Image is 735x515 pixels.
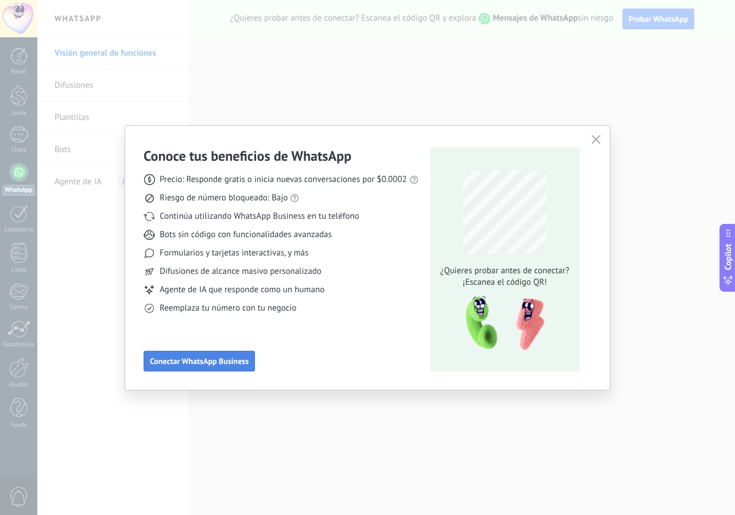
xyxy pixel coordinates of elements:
span: Bots sin código con funcionalidades avanzadas [160,229,332,241]
img: qr-pic-1x.png [456,293,547,354]
span: Difusiones de alcance masivo personalizado [160,266,322,277]
span: Riesgo de número bloqueado: Bajo [160,192,288,204]
span: Conectar WhatsApp Business [150,357,249,365]
span: ¡Escanea el código QR! [437,277,572,288]
span: ¿Quieres probar antes de conectar? [437,265,572,277]
h3: Conoce tus beneficios de WhatsApp [144,147,351,165]
span: Formularios y tarjetas interactivas, y más [160,247,308,259]
span: Continúa utilizando WhatsApp Business en tu teléfono [160,211,359,222]
span: Reemplaza tu número con tu negocio [160,303,296,314]
button: Conectar WhatsApp Business [144,351,255,371]
span: Copilot [722,243,734,270]
span: Precio: Responde gratis o inicia nuevas conversaciones por $0.0002 [160,174,407,185]
span: Agente de IA que responde como un humano [160,284,324,296]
